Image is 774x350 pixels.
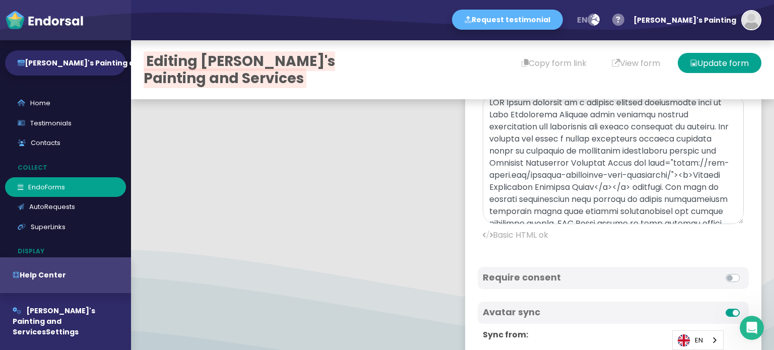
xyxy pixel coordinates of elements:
[678,53,761,73] button: Update form
[483,307,700,318] h4: Avatar sync
[5,133,126,153] a: Contacts
[742,11,760,29] img: default-avatar.jpg
[740,316,764,340] iframe: Intercom live chat
[673,331,723,349] a: EN
[672,330,724,350] div: Language
[5,242,131,261] p: Display
[633,5,736,35] div: [PERSON_NAME]'s Painting
[5,158,131,177] p: Collect
[5,197,126,217] a: AutoRequests
[672,330,724,350] aside: Language selected: English
[577,14,588,26] span: en
[570,10,606,30] button: en
[5,50,126,76] button: [PERSON_NAME]'s Painting and...
[483,329,744,341] p: Sync from:
[5,113,126,133] a: Testimonials
[483,272,613,283] h4: Require consent
[144,51,335,88] span: Editing [PERSON_NAME]'s Painting and Services
[13,306,95,337] span: [PERSON_NAME]'s Painting and Services
[452,10,563,30] button: Request testimonial
[5,10,84,30] img: endorsal-logo-white@2x.png
[628,5,761,35] button: [PERSON_NAME]'s Painting
[5,93,126,113] a: Home
[5,177,126,197] a: EndoForms
[599,53,673,73] button: View form
[483,229,744,241] p: Basic HTML ok
[5,217,126,237] a: SuperLinks
[509,53,599,73] button: Copy form link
